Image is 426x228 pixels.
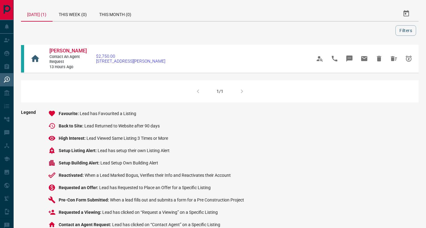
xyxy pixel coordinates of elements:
[395,25,416,36] button: Filters
[96,54,165,59] span: $2,750.00
[59,210,102,215] span: Requested a Viewing
[96,54,165,64] a: $2,750.00[STREET_ADDRESS][PERSON_NAME]
[49,64,86,70] span: 13 hours ago
[59,123,84,128] span: Back to Site
[96,59,165,64] span: [STREET_ADDRESS][PERSON_NAME]
[53,6,93,21] div: This Week (0)
[21,45,24,73] div: condos.ca
[399,6,414,21] button: Select Date Range
[59,173,85,178] span: Reactivated
[59,136,86,141] span: High Interest
[93,6,137,21] div: This Month (0)
[49,48,86,54] a: [PERSON_NAME]
[217,89,223,94] div: 1/1
[327,51,342,66] span: Call
[357,51,372,66] span: Email
[372,51,386,66] span: Hide
[84,123,160,128] span: Lead Returned to Website after 90 days
[100,160,158,165] span: Lead Setup Own Building Alert
[110,197,244,202] span: When a lead fills out and submits a form for a Pre Construction Project
[21,6,53,22] div: [DATE] (1)
[401,51,416,66] span: Snooze
[59,197,110,202] span: Pre-Con Form Submitted
[99,185,211,190] span: Lead has Requested to Place an Offer for a Specific Listing
[112,222,220,227] span: Lead has clicked on “Contact Agent” on a Specific Listing
[312,51,327,66] span: View Profile
[59,111,80,116] span: Favourite
[59,148,98,153] span: Setup Listing Alert
[98,148,170,153] span: Lead has setup their own Listing Alert
[85,173,231,178] span: When a Lead Marked Bogus, Verifies their Info and Reactivates their Account
[342,51,357,66] span: Message
[80,111,136,116] span: Lead has Favourited a Listing
[86,136,168,141] span: Lead Viewed Same Listing 3 Times or More
[49,48,87,54] span: [PERSON_NAME]
[59,185,99,190] span: Requested an Offer
[59,222,112,227] span: Contact an Agent Request
[386,51,401,66] span: Hide All from Apiraam Jaseharan
[59,160,100,165] span: Setup Building Alert
[102,210,218,215] span: Lead has clicked on “Request a Viewing” on a Specific Listing
[49,54,86,64] span: Contact an Agent Request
